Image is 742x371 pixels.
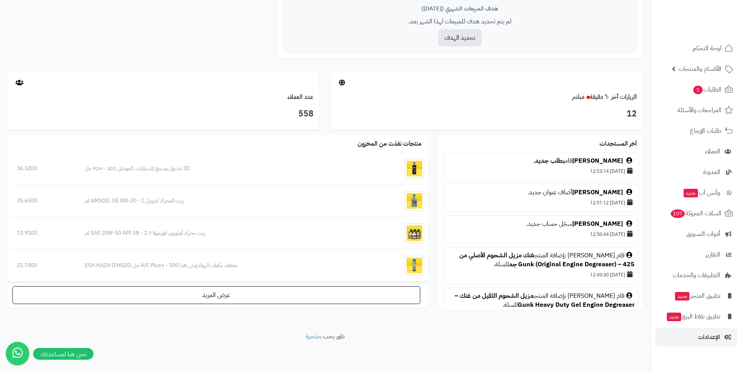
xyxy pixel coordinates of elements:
[698,332,720,343] span: الإعدادات
[447,309,634,320] div: [DATE] 12:49:08
[14,107,314,121] h3: 558
[337,107,637,121] h3: 12
[447,197,634,208] div: [DATE] 12:51:12
[656,80,737,99] a: الطلبات1
[656,39,737,58] a: لوحة التحكم
[447,188,634,197] div: أضاف عنوان جديد.
[656,287,737,305] a: تطبيق المتجرجديد
[17,262,67,269] div: 21.7400
[85,262,372,269] div: منظف مكيف الهواء إيش هذا A/C Plus+ - 500 مل (EH020) ESH HAZA
[693,43,721,54] span: لوحة التحكم
[447,220,634,229] div: سجّل حساب جديد.
[405,256,424,275] img: منظف مكيف الهواء إيش هذا A/C Plus+ - 500 مل (EH020) ESH HAZA
[405,191,424,211] img: زيت المحرك امزويل AMSOIL OE 0W-20 - 1 لتر
[656,101,737,120] a: المراجعات والأسئلة
[287,92,314,102] a: عدد العملاء
[17,197,67,205] div: 35.6500
[656,307,737,326] a: تطبيق نقاط البيعجديد
[599,141,637,148] h3: آخر المستجدات
[85,229,372,237] div: زيت محرك أوتوزون فورمولا 7 SAE 20W-50 API SN - 1 لتر
[447,251,634,269] div: قام [PERSON_NAME] بإضافة المنتج للسلة.
[656,142,737,161] a: العملاء
[289,5,631,13] div: هدف المبيعات الشهري ([DATE])
[447,165,634,176] div: [DATE] 12:53:14
[677,105,721,116] span: المراجعات والأسئلة
[656,204,737,223] a: السلات المتروكة107
[447,229,634,239] div: [DATE] 12:50:44
[455,291,634,309] a: مزيل الشحوم الثقيل من غنك – Gunk Heavy Duty Gel Engine Degreaser
[686,229,720,239] span: أدوات التسويق
[289,17,631,26] p: لم يتم تحديد هدف للمبيعات لهذا الشهر بعد.
[705,146,720,157] span: العملاء
[17,165,67,172] div: 36.5200
[656,245,737,264] a: التقارير
[666,311,720,322] span: تطبيق نقاط البيع
[705,249,720,260] span: التقارير
[358,141,421,148] h3: منتجات نفذت من المخزون
[656,163,737,181] a: المدونة
[12,286,420,304] a: عرض المزيد
[693,86,703,94] span: 1
[459,251,634,269] a: غنك مزيل الشحوم الأصلي من Gunk (Original Engine Degreaser) – 425 جم
[670,208,721,219] span: السلات المتروكة
[405,159,424,178] img: 3D غسول وشمع للسيارات، الموديل 201 - 924 مل
[667,313,681,321] span: جديد
[447,292,634,309] div: قام [PERSON_NAME] بإضافة المنتج للسلة.
[690,125,721,136] span: طلبات الإرجاع
[656,183,737,202] a: وآتس آبجديد
[447,269,634,280] div: [DATE] 12:49:30
[684,189,698,197] span: جديد
[671,209,685,218] span: 107
[656,225,737,243] a: أدوات التسويق
[405,223,424,243] img: زيت محرك أوتوزون فورمولا 7 SAE 20W-50 API SN - 1 لتر
[693,84,721,95] span: الطلبات
[306,332,320,341] a: متجرة
[572,188,623,197] a: [PERSON_NAME]
[703,167,720,178] span: المدونة
[673,270,720,281] span: التطبيقات والخدمات
[656,266,737,285] a: التطبيقات والخدمات
[447,156,634,165] div: قام .
[17,229,67,237] div: 13.9100
[85,165,372,172] div: 3D غسول وشمع للسيارات، الموديل 201 - 924 مل
[656,121,737,140] a: طلبات الإرجاع
[535,156,565,165] a: بطلب جديد
[572,92,585,102] small: مباشر
[656,328,737,346] a: الإعدادات
[689,22,735,38] img: logo-2.png
[572,156,623,165] a: [PERSON_NAME]
[85,197,372,205] div: زيت المحرك امزويل AMSOIL OE 0W-20 - 1 لتر
[572,219,623,229] a: [PERSON_NAME]
[674,290,720,301] span: تطبيق المتجر
[679,63,721,74] span: الأقسام والمنتجات
[683,187,720,198] span: وآتس آب
[572,92,637,102] a: الزيارات آخر ٦٠ دقيقةمباشر
[438,29,481,46] button: تحديد الهدف
[675,292,689,301] span: جديد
